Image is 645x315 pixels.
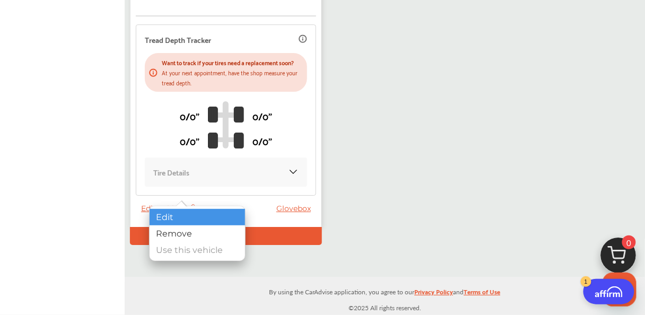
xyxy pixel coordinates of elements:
p: 0/0" [252,108,272,124]
div: Default [130,227,322,245]
p: 0/0" [180,108,199,124]
a: Terms of Use [464,286,501,302]
p: Tread Depth Tracker [145,33,211,46]
a: Glovebox [276,204,316,213]
p: 0/0" [180,133,199,149]
img: tire_track_logo.b900bcbc.svg [208,101,244,148]
div: Remove [150,225,245,242]
div: Use this vehicle [150,242,245,258]
div: Edit [150,209,245,225]
p: At your next appointment, have the shop measure your tread depth. [162,67,303,87]
p: 0/0" [252,133,272,149]
p: Tire Details [153,166,189,178]
p: By using the CarAdvise application, you agree to our and [125,286,645,297]
img: cart_icon.3d0951e8.svg [593,233,644,284]
span: Edit Vehicle [141,204,195,213]
p: Want to track if your tires need a replacement soon? [162,57,303,67]
img: KOKaJQAAAABJRU5ErkJggg== [288,167,299,177]
div: © 2025 All rights reserved. [125,277,645,315]
span: 0 [622,235,636,249]
iframe: Button to launch messaging window [603,273,637,307]
a: Privacy Policy [415,286,454,302]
